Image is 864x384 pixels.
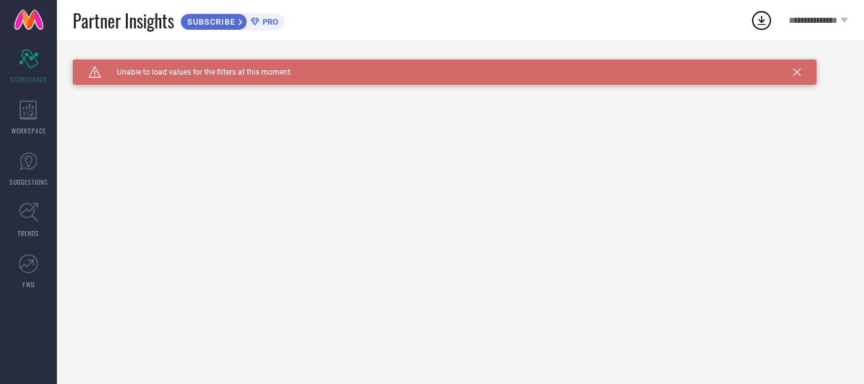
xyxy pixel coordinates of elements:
div: Unable to load filters at this moment. Please try later. [73,59,848,70]
span: SUGGESTIONS [9,177,48,187]
span: PRO [259,17,278,27]
span: SUBSCRIBE [181,17,238,27]
span: Unable to load values for the filters at this moment. [101,68,292,77]
div: Open download list [750,9,773,32]
span: Partner Insights [73,8,174,34]
span: WORKSPACE [11,126,46,135]
span: SCORECARDS [10,75,47,84]
span: FWD [23,280,35,289]
span: TRENDS [18,228,39,238]
a: SUBSCRIBEPRO [180,10,285,30]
